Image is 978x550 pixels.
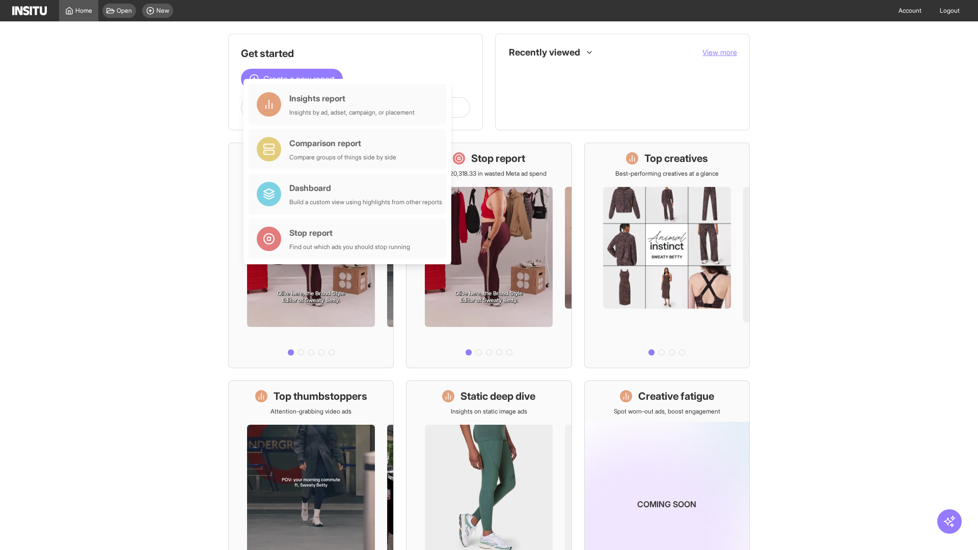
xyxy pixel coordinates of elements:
[228,143,394,368] a: What's live nowSee all active ads instantly
[117,7,132,15] span: Open
[75,7,92,15] span: Home
[406,143,572,368] a: Stop reportSave £20,318.33 in wasted Meta ad spend
[431,170,547,178] p: Save £20,318.33 in wasted Meta ad spend
[460,389,535,403] h1: Static deep dive
[289,137,396,149] div: Comparison report
[289,182,442,194] div: Dashboard
[702,48,737,57] span: View more
[289,227,410,239] div: Stop report
[289,108,415,117] div: Insights by ad, adset, campaign, or placement
[274,389,367,403] h1: Top thumbstoppers
[289,153,396,161] div: Compare groups of things side by side
[584,143,750,368] a: Top creativesBest-performing creatives at a glance
[241,46,470,61] h1: Get started
[451,407,527,416] p: Insights on static image ads
[12,6,47,15] img: Logo
[270,407,351,416] p: Attention-grabbing video ads
[289,198,442,206] div: Build a custom view using highlights from other reports
[702,47,737,58] button: View more
[289,92,415,104] div: Insights report
[241,69,343,89] button: Create a new report
[156,7,169,15] span: New
[263,73,335,85] span: Create a new report
[644,151,708,166] h1: Top creatives
[615,170,719,178] p: Best-performing creatives at a glance
[289,243,410,251] div: Find out which ads you should stop running
[471,151,525,166] h1: Stop report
